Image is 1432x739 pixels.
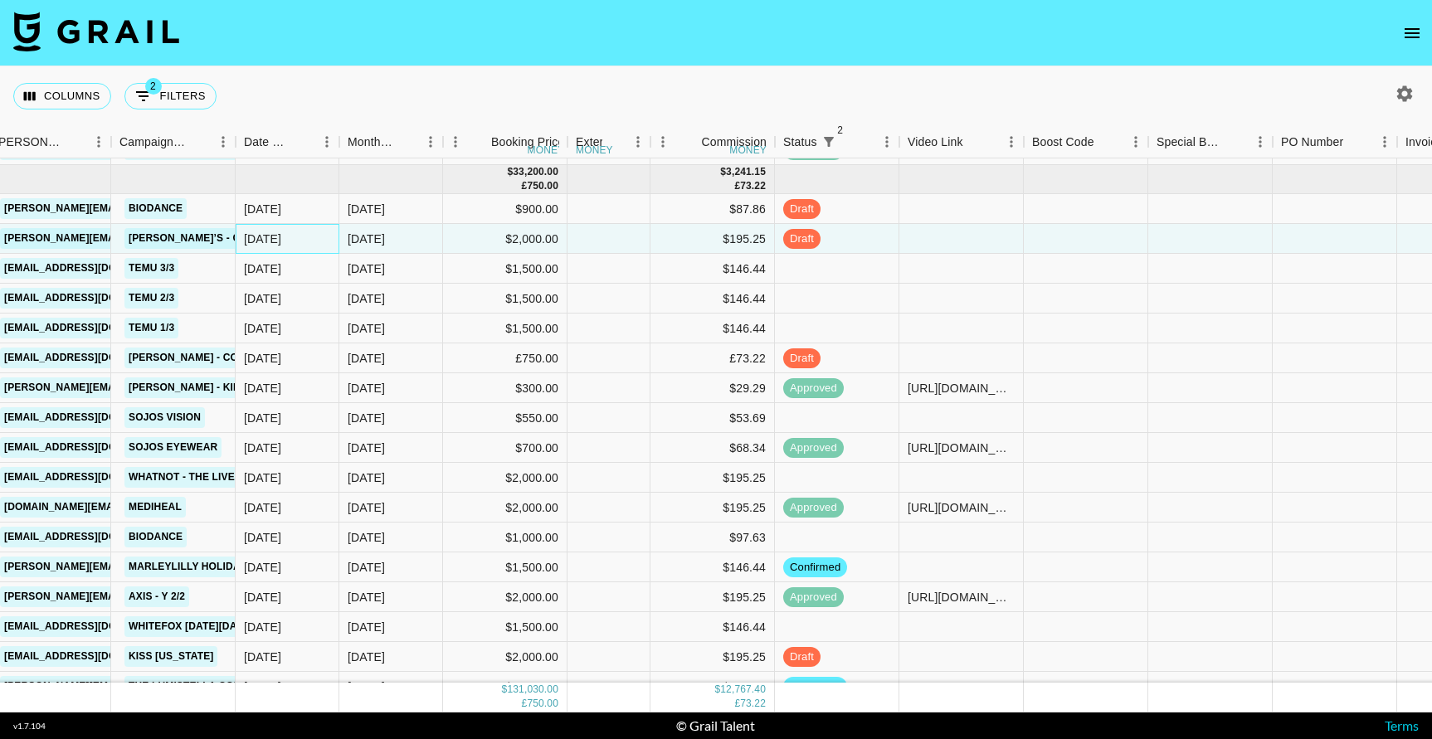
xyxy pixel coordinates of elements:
div: Oct '25 [348,290,385,307]
div: Oct '25 [348,469,385,486]
a: TEMU 1/3 [124,318,178,338]
span: confirmed [783,560,847,576]
div: 10/3/2025 [244,380,281,396]
div: Oct '25 [348,201,385,217]
div: 9/23/2025 [244,529,281,546]
div: $550.00 [443,403,567,433]
button: Show filters [817,130,840,153]
div: 750.00 [527,179,558,193]
span: approved [783,440,844,456]
div: $97.63 [650,523,775,552]
a: Sojos Eyewear [124,437,222,458]
button: Sort [678,130,701,153]
button: Menu [443,129,468,154]
div: Oct '25 [348,410,385,426]
div: Date Created [236,126,339,158]
div: 9/23/2025 [244,678,281,695]
div: Month Due [339,126,443,158]
div: £750.00 [443,343,567,373]
button: Sort [188,130,211,153]
div: Oct '25 [348,649,385,665]
div: money [729,145,767,155]
div: Boost Code [1024,126,1148,158]
button: Menu [999,129,1024,154]
div: https://www.tiktok.com/@kaylangracehedenskog/video/7556739161089248542 [908,589,1015,605]
div: 9/11/2025 [244,499,281,516]
div: Month Due [348,126,395,158]
div: $195.25 [650,463,775,493]
div: $2,000.00 [443,224,567,254]
div: $146.44 [650,612,775,642]
div: 2 active filters [817,130,840,153]
button: Menu [626,129,650,154]
a: Whitefox [DATE][DATE] Sale [124,616,286,637]
div: Commission [701,126,767,158]
div: money [576,145,613,155]
a: Biodance [124,198,187,219]
div: $53.69 [650,403,775,433]
div: $146.44 [650,254,775,284]
a: Biodance [124,527,187,547]
a: Whatnot - The Live Shopping Marketplace [124,467,376,488]
a: Marleylilly Holiday Campaign [124,557,308,577]
button: Menu [874,129,899,154]
div: $ [714,683,720,698]
button: Sort [1343,130,1366,153]
div: $146.44 [650,314,775,343]
div: $1,500.00 [443,612,567,642]
div: 12,767.40 [720,683,766,698]
div: $ [502,683,508,698]
div: https://www.tiktok.com/@courtneyahoward/video/7556787545351195934 [908,440,1015,456]
div: £ [522,179,528,193]
div: $29.29 [650,373,775,403]
div: Date Created [244,126,291,158]
div: £ [734,179,740,193]
button: Menu [1248,129,1273,154]
div: Oct '25 [348,589,385,605]
a: Terms [1385,717,1419,733]
a: [PERSON_NAME] - Killed The Man [124,377,313,398]
span: draft [783,351,821,367]
div: Campaign (Type) [111,126,236,158]
div: 750.00 [527,698,558,712]
div: PO Number [1281,126,1343,158]
div: Oct '25 [348,260,385,277]
div: Oct '25 [348,529,385,546]
div: 33,200.00 [513,165,558,179]
div: $900.00 [443,194,567,224]
a: Mediheal [124,497,186,518]
a: [PERSON_NAME]’s - Cold Weather Season [124,228,364,249]
div: 3,241.15 [726,165,766,179]
button: Menu [418,129,443,154]
div: 9/15/2025 [244,231,281,247]
button: Menu [211,129,236,154]
div: $2,000.00 [443,463,567,493]
button: Sort [963,130,986,153]
span: confirmed [783,679,847,695]
div: $1,500.00 [443,254,567,284]
button: Sort [63,130,86,153]
button: Sort [602,130,626,153]
div: https://www.tiktok.com/@therealcassb/video/7558547927396846862 [908,380,1015,396]
div: $ [507,165,513,179]
a: AXIS - Y 2/2 [124,586,189,607]
button: Show filters [124,83,217,109]
button: Sort [1225,130,1248,153]
div: $1,500.00 [443,284,567,314]
div: $195.25 [650,642,775,672]
div: money [528,145,565,155]
div: $195.25 [650,582,775,612]
div: Video Link [908,126,963,158]
div: Status [775,126,899,158]
span: draft [783,202,821,217]
button: Menu [1123,129,1148,154]
button: Sort [468,130,491,153]
div: 9/15/2025 [244,320,281,337]
div: Oct '25 [348,320,385,337]
div: Boost Code [1032,126,1094,158]
div: 7/30/2025 [244,649,281,665]
div: Oct '25 [348,350,385,367]
div: 8/27/2025 [244,410,281,426]
div: $195.25 [650,493,775,523]
span: draft [783,649,821,665]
